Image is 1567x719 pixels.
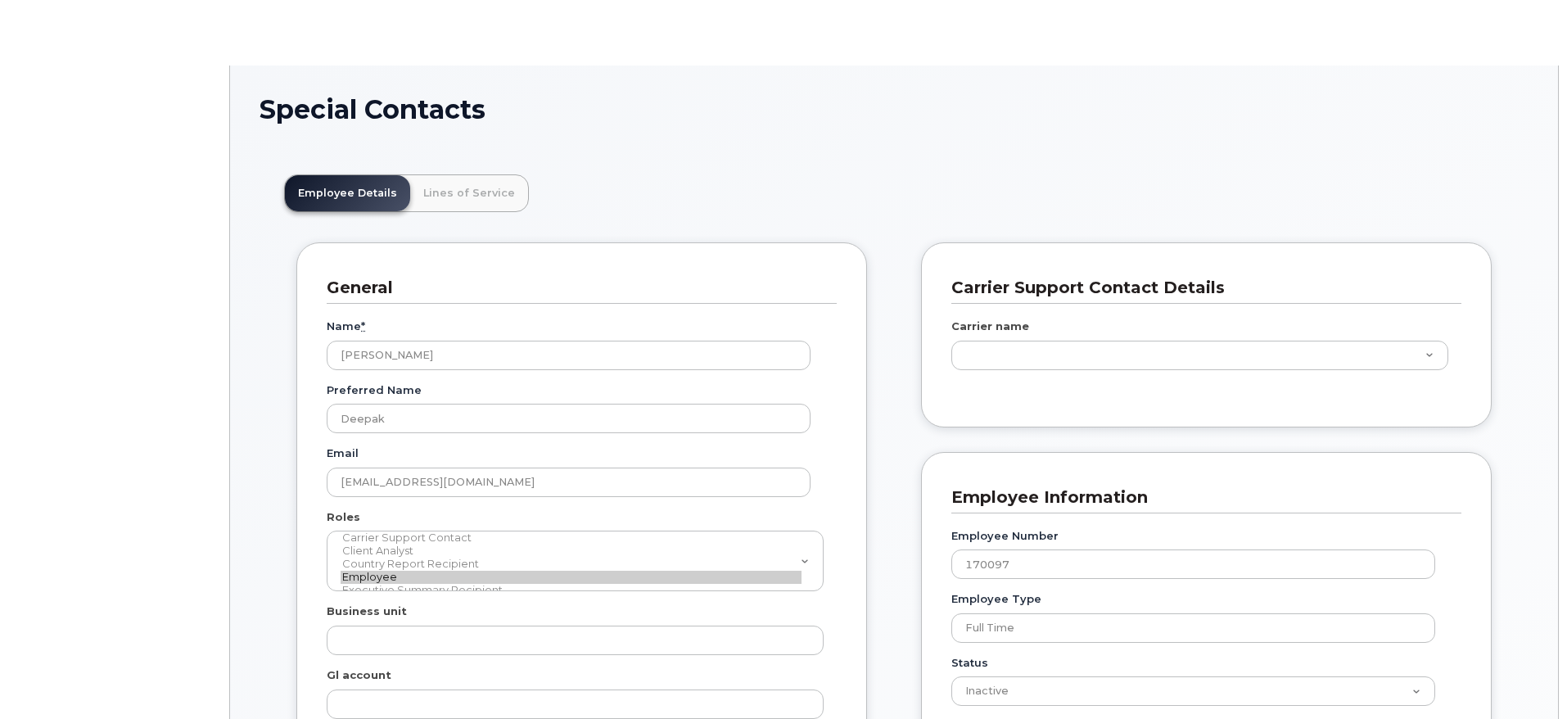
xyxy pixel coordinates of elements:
[327,509,360,525] label: Roles
[260,95,1529,124] h1: Special Contacts
[951,486,1449,509] h3: Employee Information
[951,319,1029,334] label: Carrier name
[361,319,365,332] abbr: required
[951,528,1059,544] label: Employee Number
[285,175,410,211] a: Employee Details
[327,277,824,299] h3: General
[341,584,802,597] option: Executive Summary Recipient
[327,382,422,398] label: Preferred Name
[951,655,988,671] label: Status
[341,545,802,558] option: Client Analyst
[327,319,365,334] label: Name
[341,531,802,545] option: Carrier Support Contact
[327,604,407,619] label: Business unit
[951,591,1041,607] label: Employee Type
[327,667,391,683] label: Gl account
[951,277,1449,299] h3: Carrier Support Contact Details
[341,571,802,584] option: Employee
[410,175,528,211] a: Lines of Service
[327,445,359,461] label: Email
[341,558,802,571] option: Country Report Recipient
